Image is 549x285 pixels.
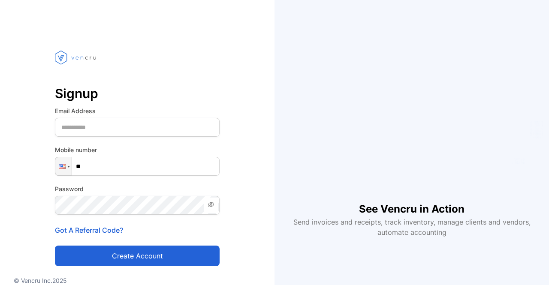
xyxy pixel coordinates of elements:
button: Create account [55,246,220,266]
p: Got A Referral Code? [55,225,220,235]
p: Send invoices and receipts, track inventory, manage clients and vendors, automate accounting [288,217,535,237]
img: vencru logo [55,34,98,81]
div: United States: + 1 [55,157,72,175]
label: Email Address [55,106,220,115]
p: Signup [55,83,220,104]
label: Mobile number [55,145,220,154]
label: Password [55,184,220,193]
h1: See Vencru in Action [359,188,465,217]
iframe: YouTube video player [302,48,522,188]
